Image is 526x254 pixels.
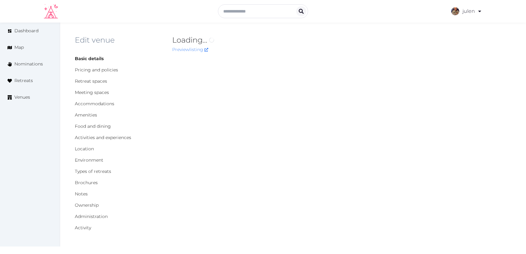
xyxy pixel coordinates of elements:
[75,35,162,45] h2: Edit venue
[172,47,208,52] a: Preview listing
[75,191,88,197] a: Notes
[75,112,97,118] a: Amenities
[75,56,104,61] a: Basic details
[14,28,39,34] span: Dashboard
[75,157,103,163] a: Environment
[14,61,43,67] span: Nominations
[75,202,99,208] a: Ownership
[75,146,94,152] a: Location
[75,214,108,219] a: Administration
[75,225,91,231] a: Activity
[75,180,98,185] a: Brochures
[451,3,482,20] a: julen
[75,67,118,73] a: Pricing and policies
[75,90,109,95] a: Meeting spaces
[14,77,33,84] span: Retreats
[75,135,131,140] a: Activities and experiences
[75,101,114,106] a: Accommodations
[75,123,111,129] a: Food and dining
[14,94,30,101] span: Venues
[172,35,424,45] h2: Loading...
[14,44,24,51] span: Map
[75,168,111,174] a: Types of retreats
[75,78,107,84] a: Retreat spaces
